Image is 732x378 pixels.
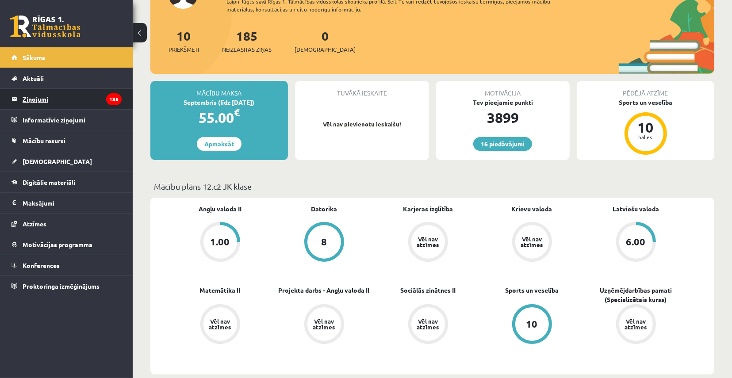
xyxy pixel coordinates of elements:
[584,304,688,346] a: Vēl nav atzīmes
[436,107,570,128] div: 3899
[169,28,199,54] a: 10Priekšmeti
[23,193,122,213] legend: Maksājumi
[311,204,337,214] a: Datorika
[23,241,92,248] span: Motivācijas programma
[11,276,122,296] a: Proktoringa izmēģinājums
[295,81,429,98] div: Tuvākā ieskaite
[376,304,480,346] a: Vēl nav atzīmes
[168,222,272,263] a: 1.00
[200,286,241,295] a: Matemātika II
[272,222,376,263] a: 8
[199,204,241,214] a: Angļu valoda II
[23,137,65,145] span: Mācību resursi
[376,222,480,263] a: Vēl nav atzīmes
[11,47,122,68] a: Sākums
[208,318,233,330] div: Vēl nav atzīmes
[197,137,241,151] a: Apmaksāt
[169,45,199,54] span: Priekšmeti
[272,304,376,346] a: Vēl nav atzīmes
[150,107,288,128] div: 55.00
[150,81,288,98] div: Mācību maksa
[106,93,122,105] i: 185
[279,286,370,295] a: Projekta darbs - Angļu valoda II
[23,261,60,269] span: Konferences
[520,236,544,248] div: Vēl nav atzīmes
[436,98,570,107] div: Tev pieejamie punkti
[11,234,122,255] a: Motivācijas programma
[512,204,552,214] a: Krievu valoda
[403,204,453,214] a: Karjeras izglītība
[154,180,711,192] p: Mācību plāns 12.c2 JK klase
[23,178,75,186] span: Digitālie materiāli
[321,237,327,247] div: 8
[312,318,337,330] div: Vēl nav atzīmes
[234,106,240,119] span: €
[222,45,272,54] span: Neizlasītās ziņas
[11,110,122,130] a: Informatīvie ziņojumi
[23,110,122,130] legend: Informatīvie ziņojumi
[584,222,688,263] a: 6.00
[480,304,584,346] a: 10
[577,98,714,156] a: Sports un veselība 10 balles
[11,89,122,109] a: Ziņojumi185
[416,236,441,248] div: Vēl nav atzīmes
[577,98,714,107] div: Sports un veselība
[11,151,122,172] a: [DEMOGRAPHIC_DATA]
[11,255,122,275] a: Konferences
[613,204,659,214] a: Latviešu valoda
[473,137,532,151] a: 16 piedāvājumi
[23,74,44,82] span: Aktuāli
[23,157,92,165] span: [DEMOGRAPHIC_DATA]
[505,286,559,295] a: Sports un veselība
[295,45,356,54] span: [DEMOGRAPHIC_DATA]
[211,237,230,247] div: 1.00
[416,318,441,330] div: Vēl nav atzīmes
[168,304,272,346] a: Vēl nav atzīmes
[400,286,456,295] a: Sociālās zinātnes II
[11,193,122,213] a: Maksājumi
[11,172,122,192] a: Digitālie materiāli
[299,120,425,129] p: Vēl nav pievienotu ieskaišu!
[295,28,356,54] a: 0[DEMOGRAPHIC_DATA]
[11,68,122,88] a: Aktuāli
[626,237,646,247] div: 6.00
[23,89,122,109] legend: Ziņojumi
[11,130,122,151] a: Mācību resursi
[222,28,272,54] a: 185Neizlasītās ziņas
[10,15,80,38] a: Rīgas 1. Tālmācības vidusskola
[632,120,659,134] div: 10
[584,286,688,304] a: Uzņēmējdarbības pamati (Specializētais kurss)
[150,98,288,107] div: Septembris (līdz [DATE])
[526,319,538,329] div: 10
[23,220,46,228] span: Atzīmes
[23,53,45,61] span: Sākums
[624,318,648,330] div: Vēl nav atzīmes
[11,214,122,234] a: Atzīmes
[23,282,100,290] span: Proktoringa izmēģinājums
[436,81,570,98] div: Motivācija
[480,222,584,263] a: Vēl nav atzīmes
[632,134,659,140] div: balles
[577,81,714,98] div: Pēdējā atzīme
